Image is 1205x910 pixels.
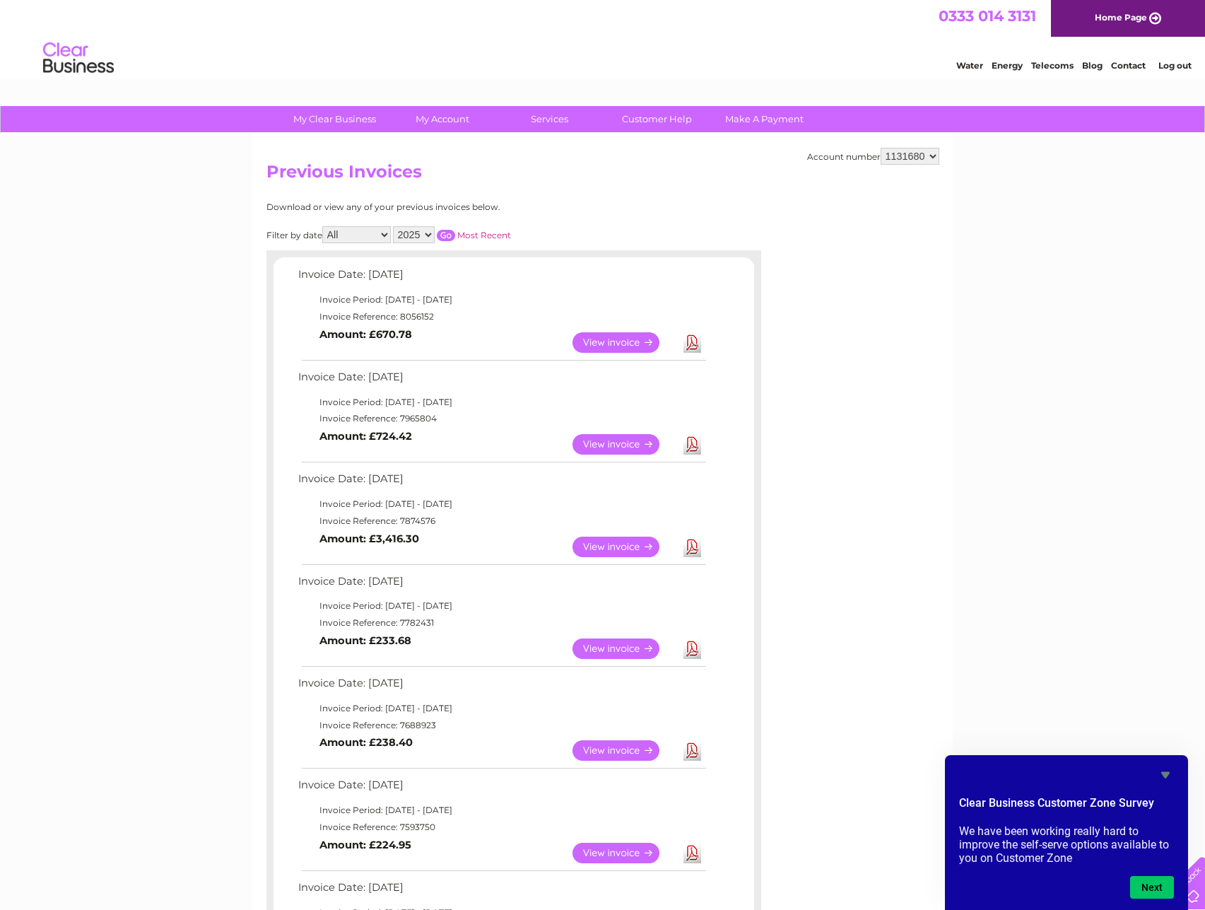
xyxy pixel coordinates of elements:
[319,430,412,443] b: Amount: £724.42
[683,537,701,557] a: Download
[939,7,1036,25] a: 0333 014 3131
[319,532,419,545] b: Amount: £3,416.30
[295,572,708,598] td: Invoice Date: [DATE]
[384,106,500,132] a: My Account
[269,8,937,69] div: Clear Business is a trading name of Verastar Limited (registered in [GEOGRAPHIC_DATA] No. 3667643...
[572,638,676,659] a: View
[295,878,708,904] td: Invoice Date: [DATE]
[295,513,708,530] td: Invoice Reference: 7874576
[683,638,701,659] a: Download
[1158,60,1192,71] a: Log out
[683,740,701,761] a: Download
[1031,60,1074,71] a: Telecoms
[295,674,708,700] td: Invoice Date: [DATE]
[683,434,701,455] a: Download
[1111,60,1146,71] a: Contact
[295,410,708,427] td: Invoice Reference: 7965804
[319,736,413,749] b: Amount: £238.40
[295,776,708,802] td: Invoice Date: [DATE]
[572,537,676,557] a: View
[491,106,608,132] a: Services
[295,469,708,496] td: Invoice Date: [DATE]
[295,717,708,734] td: Invoice Reference: 7688923
[319,634,411,647] b: Amount: £233.68
[1157,766,1174,783] button: Hide survey
[295,265,708,291] td: Invoice Date: [DATE]
[959,795,1174,819] h2: Clear Business Customer Zone Survey
[572,843,676,863] a: View
[266,162,939,189] h2: Previous Invoices
[1082,60,1103,71] a: Blog
[295,291,708,308] td: Invoice Period: [DATE] - [DATE]
[1130,876,1174,899] button: Next question
[956,60,983,71] a: Water
[959,766,1174,899] div: Clear Business Customer Zone Survey
[706,106,823,132] a: Make A Payment
[683,332,701,353] a: Download
[266,226,637,243] div: Filter by date
[276,106,393,132] a: My Clear Business
[295,614,708,631] td: Invoice Reference: 7782431
[266,202,637,212] div: Download or view any of your previous invoices below.
[295,496,708,513] td: Invoice Period: [DATE] - [DATE]
[319,328,412,341] b: Amount: £670.78
[599,106,715,132] a: Customer Help
[572,740,676,761] a: View
[42,37,114,80] img: logo.png
[295,308,708,325] td: Invoice Reference: 8056152
[295,597,708,614] td: Invoice Period: [DATE] - [DATE]
[572,332,676,353] a: View
[992,60,1023,71] a: Energy
[807,148,939,165] div: Account number
[295,802,708,819] td: Invoice Period: [DATE] - [DATE]
[457,230,511,240] a: Most Recent
[295,819,708,836] td: Invoice Reference: 7593750
[295,394,708,411] td: Invoice Period: [DATE] - [DATE]
[295,700,708,717] td: Invoice Period: [DATE] - [DATE]
[319,839,411,851] b: Amount: £224.95
[683,843,701,863] a: Download
[572,434,676,455] a: View
[295,368,708,394] td: Invoice Date: [DATE]
[959,824,1174,865] p: We have been working really hard to improve the self-serve options available to you on Customer Zone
